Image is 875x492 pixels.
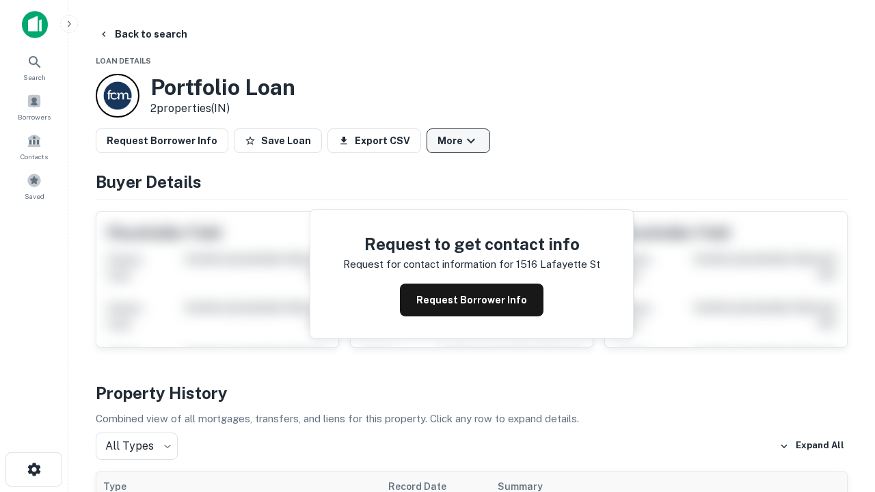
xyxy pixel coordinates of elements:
p: 2 properties (IN) [150,100,295,117]
button: Request Borrower Info [400,284,543,316]
button: Export CSV [327,128,421,153]
span: Loan Details [96,57,151,65]
div: All Types [96,433,178,460]
span: Search [23,72,46,83]
p: Request for contact information for [343,256,513,273]
img: capitalize-icon.png [22,11,48,38]
span: Contacts [21,151,48,162]
h4: Request to get contact info [343,232,600,256]
a: Contacts [4,128,64,165]
h4: Buyer Details [96,169,848,194]
p: 1516 lafayette st [516,256,600,273]
span: Saved [25,191,44,202]
button: Save Loan [234,128,322,153]
span: Borrowers [18,111,51,122]
h3: Portfolio Loan [150,74,295,100]
button: Expand All [776,436,848,456]
a: Saved [4,167,64,204]
button: More [427,128,490,153]
a: Search [4,49,64,85]
iframe: Chat Widget [807,383,875,448]
a: Borrowers [4,88,64,125]
p: Combined view of all mortgages, transfers, and liens for this property. Click any row to expand d... [96,411,848,427]
button: Back to search [93,22,193,46]
h4: Property History [96,381,848,405]
button: Request Borrower Info [96,128,228,153]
